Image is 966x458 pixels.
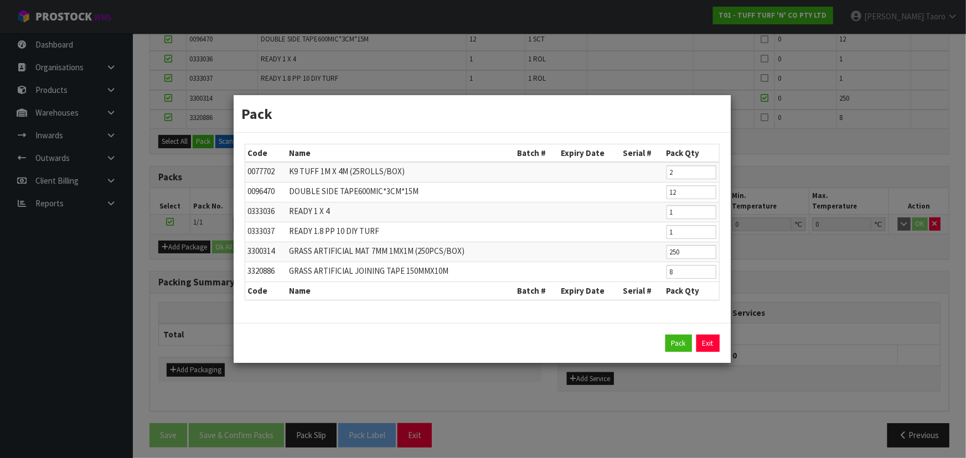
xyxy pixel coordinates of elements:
[245,282,286,300] th: Code
[289,186,419,196] span: DOUBLE SIDE TAPE600MIC*3CM*15M
[286,282,515,300] th: Name
[620,144,663,162] th: Serial #
[289,206,329,216] span: READY 1 X 4
[248,226,275,236] span: 0333037
[664,144,719,162] th: Pack Qty
[696,335,720,352] a: Exit
[289,266,448,276] span: GRASS ARTIFICIAL JOINING TAPE 150MMX10M
[248,186,275,196] span: 0096470
[558,144,620,162] th: Expiry Date
[515,282,558,300] th: Batch #
[286,144,515,162] th: Name
[248,266,275,276] span: 3320886
[242,103,722,124] h3: Pack
[289,166,405,176] span: K9 TUFF 1M X 4M (25ROLLS/BOX)
[248,206,275,216] span: 0333036
[620,282,663,300] th: Serial #
[248,246,275,256] span: 3300314
[248,166,275,176] span: 0077702
[665,335,692,352] button: Pack
[558,282,620,300] th: Expiry Date
[289,226,379,236] span: READY 1.8 PP 10 DIY TURF
[289,246,464,256] span: GRASS ARTIFICIAL MAT 7MM 1MX1M (250PCS/BOX)
[245,144,286,162] th: Code
[664,282,719,300] th: Pack Qty
[515,144,558,162] th: Batch #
